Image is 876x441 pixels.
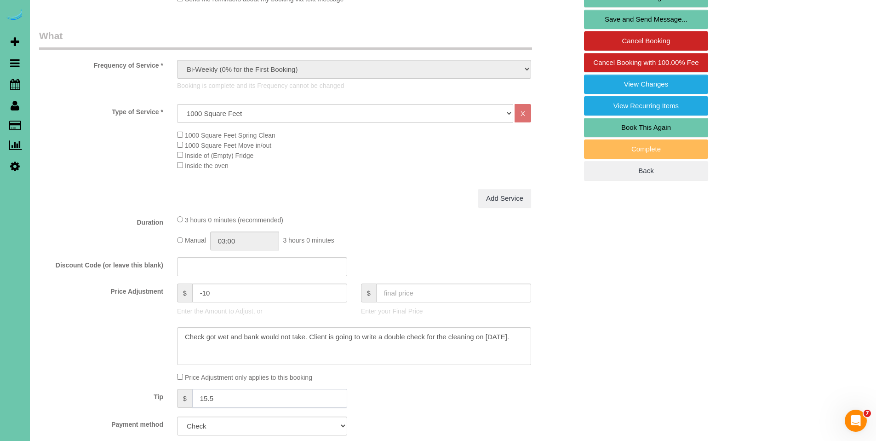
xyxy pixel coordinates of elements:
a: View Changes [584,75,708,94]
label: Price Adjustment [32,284,170,296]
legend: What [39,29,532,50]
a: Save and Send Message... [584,10,708,29]
span: 7 [864,410,871,417]
span: 3 hours 0 minutes [283,237,334,244]
input: final price [376,284,531,302]
label: Payment method [32,417,170,429]
span: Inside the oven [185,162,229,169]
label: Discount Code (or leave this blank) [32,257,170,270]
label: Duration [32,215,170,227]
span: Price Adjustment only applies to this booking [185,374,312,381]
label: Frequency of Service * [32,58,170,70]
a: Back [584,161,708,180]
p: Booking is complete and its Frequency cannot be changed [177,81,531,90]
span: $ [177,284,192,302]
span: 3 hours 0 minutes (recommended) [185,216,283,224]
span: $ [361,284,376,302]
p: Enter your Final Price [361,307,531,316]
iframe: Intercom live chat [845,410,867,432]
label: Type of Service * [32,104,170,116]
a: Cancel Booking [584,31,708,51]
span: Inside of (Empty) Fridge [185,152,253,159]
span: Cancel Booking with 100.00% Fee [593,58,699,66]
a: View Recurring Items [584,96,708,116]
a: Cancel Booking with 100.00% Fee [584,53,708,72]
a: Add Service [478,189,531,208]
label: Tip [32,389,170,401]
span: 1000 Square Feet Spring Clean [185,132,275,139]
p: Enter the Amount to Adjust, or [177,307,347,316]
a: Book This Again [584,118,708,137]
img: Automaid Logo [6,9,24,22]
span: Manual [185,237,206,244]
span: $ [177,389,192,408]
span: 1000 Square Feet Move in/out [185,142,271,149]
